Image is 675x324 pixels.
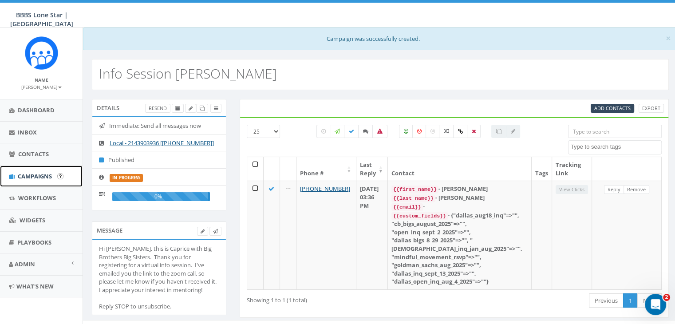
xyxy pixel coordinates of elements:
[594,105,631,111] span: Add Contacts
[18,150,49,158] span: Contacts
[663,294,670,301] span: 2
[21,84,62,90] small: [PERSON_NAME]
[591,104,634,113] a: Add Contacts
[200,105,205,111] span: Clone Campaign
[17,238,51,246] span: Playbooks
[344,125,359,138] label: Delivered
[18,106,55,114] span: Dashboard
[399,125,413,138] label: Positive
[532,157,552,181] th: Tags
[112,192,210,201] div: 0%
[145,104,170,113] a: Resend
[201,228,205,234] span: Edit Campaign Body
[189,105,193,111] span: Edit Campaign Title
[568,125,662,138] input: Type to search
[391,212,448,220] code: {{custom_fields}}
[214,105,218,111] span: View Campaign Delivery Statistics
[92,117,226,134] li: Immediate: Send all messages now
[391,211,528,286] div: - {"dallas_aug18_inq"=>"", "cb_bigs_august_2025"=>"", "open_inq_sept_2_2025"=>"", "dallas_bigs_8_...
[645,294,666,315] iframe: Intercom live chat
[412,125,426,138] label: Negative
[372,125,387,138] label: Bounced
[666,34,671,43] button: Close
[388,157,532,181] th: Contact
[589,293,624,308] a: Previous
[99,66,277,81] h2: Info Session [PERSON_NAME]
[356,157,388,181] th: Last Reply: activate to sort column ascending
[99,123,109,129] i: Immediate: Send all messages now
[623,293,638,308] a: 1
[92,151,226,169] li: Published
[99,157,108,163] i: Published
[213,228,218,234] span: Send Test Message
[57,173,63,179] input: Submit
[426,125,440,138] label: Neutral
[356,181,388,289] td: [DATE] 03:36 PM
[15,260,35,268] span: Admin
[175,105,180,111] span: Archive Campaign
[330,125,345,138] label: Sending
[92,221,226,239] div: Message
[639,104,664,113] a: Export
[110,139,214,147] a: Local - 2143903936 [[PHONE_NUMBER]]
[296,157,356,181] th: Phone #: activate to sort column ascending
[467,125,481,138] label: Removed
[604,185,624,194] a: Reply
[453,125,468,138] label: Link Clicked
[247,292,412,304] div: Showing 1 to 1 (1 total)
[18,194,56,202] span: Workflows
[637,293,662,308] a: Next
[552,157,592,181] th: Tracking Link
[571,143,661,151] textarea: Search
[358,125,373,138] label: Replied
[20,216,45,224] span: Widgets
[10,11,73,28] span: BBBS Lone Star | [GEOGRAPHIC_DATA]
[18,172,52,180] span: Campaigns
[666,32,671,44] span: ×
[316,125,331,138] label: Pending
[624,185,649,194] a: Remove
[300,185,350,193] a: [PHONE_NUMBER]
[391,186,438,194] code: {{first_name}}
[21,83,62,91] a: [PERSON_NAME]
[391,185,528,194] div: - [PERSON_NAME]
[439,125,454,138] label: Mixed
[25,36,58,70] img: Rally_Corp_Icon.png
[391,202,528,211] div: -
[391,194,528,202] div: - [PERSON_NAME]
[391,203,423,211] code: {{email}}
[16,282,54,290] span: What's New
[594,105,631,111] span: CSV files only
[18,128,37,136] span: Inbox
[99,245,219,311] div: Hi [PERSON_NAME], this is Caprice with Big Brothers Big Sisters. Thank you for registering for a ...
[110,174,143,182] label: in_progress
[35,77,48,83] small: Name
[391,194,435,202] code: {{last_name}}
[92,99,226,117] div: Details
